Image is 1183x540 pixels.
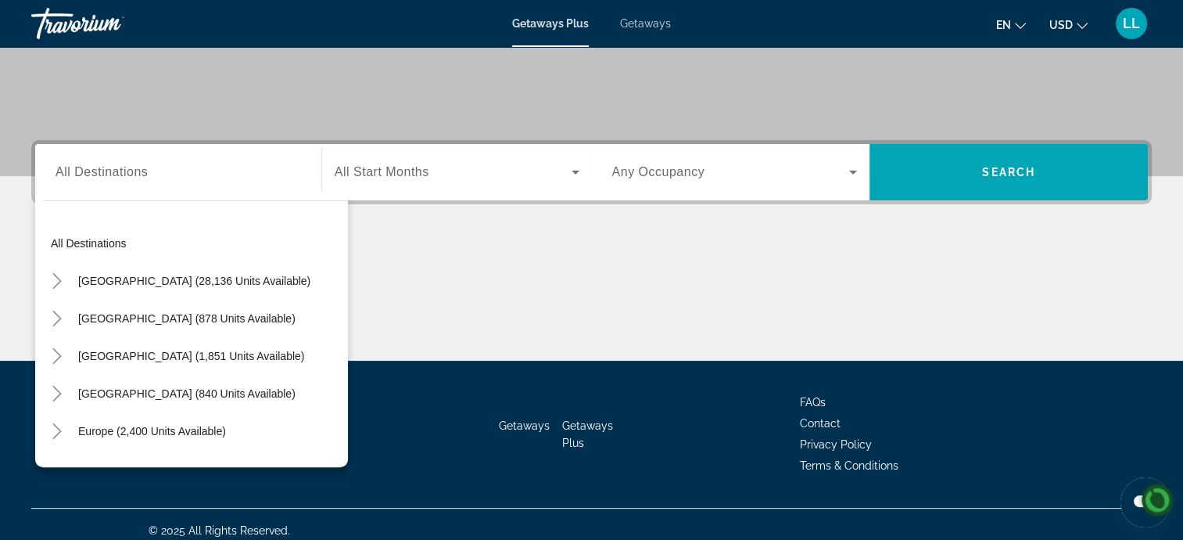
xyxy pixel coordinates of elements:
[43,380,70,408] button: Toggle Caribbean & Atlantic Islands (840 units available)
[70,267,318,295] button: [GEOGRAPHIC_DATA] (28,136 units available)
[612,165,705,178] span: Any Occupancy
[35,144,1148,200] div: Search widget
[43,229,348,257] button: All destinations
[499,419,550,432] a: Getaways
[869,144,1148,200] button: Search
[43,268,70,295] button: Toggle United States (28,136 units available)
[70,380,303,408] button: [GEOGRAPHIC_DATA] (840 units available)
[70,304,303,333] button: [GEOGRAPHIC_DATA] (878 units available)
[1049,19,1073,31] span: USD
[78,425,226,437] span: Europe (2,400 units available)
[512,17,589,30] a: Getaways Plus
[70,455,303,483] button: [GEOGRAPHIC_DATA] (197 units available)
[70,417,234,445] button: Europe (2,400 units available)
[800,459,898,472] a: Terms & Conditions
[996,19,1011,31] span: en
[335,165,429,178] span: All Start Months
[800,438,872,451] a: Privacy Policy
[1049,13,1088,36] button: Change currency
[800,417,841,430] a: Contact
[982,166,1035,178] span: Search
[149,524,290,537] span: © 2025 All Rights Reserved.
[800,396,826,409] a: FAQs
[51,237,127,250] span: All destinations
[78,387,296,400] span: [GEOGRAPHIC_DATA] (840 units available)
[70,342,312,370] button: [GEOGRAPHIC_DATA] (1,851 units available)
[43,305,70,333] button: Toggle Mexico (878 units available)
[43,455,70,483] button: Toggle Australia (197 units available)
[43,418,70,445] button: Toggle Europe (2,400 units available)
[996,13,1026,36] button: Change language
[562,419,613,449] a: Getaways Plus
[56,165,148,178] span: All Destinations
[1120,477,1170,527] iframe: Button to launch messaging window
[78,312,296,325] span: [GEOGRAPHIC_DATA] (878 units available)
[78,275,310,287] span: [GEOGRAPHIC_DATA] (28,136 units available)
[43,343,70,370] button: Toggle Canada (1,851 units available)
[78,350,304,362] span: [GEOGRAPHIC_DATA] (1,851 units available)
[1111,7,1152,40] button: User Menu
[1123,16,1140,31] span: LL
[620,17,671,30] a: Getaways
[31,3,188,44] a: Travorium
